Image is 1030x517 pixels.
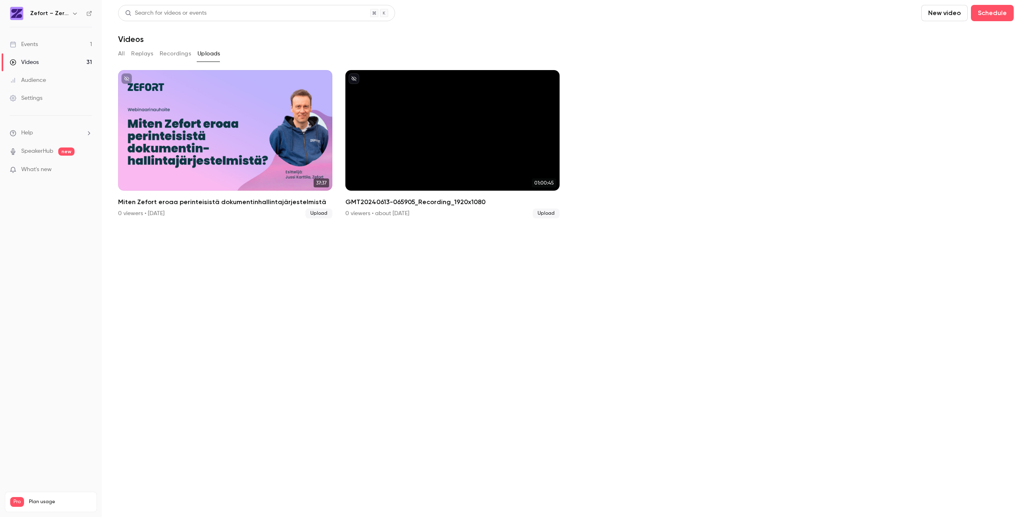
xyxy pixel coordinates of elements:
button: unpublished [121,73,132,84]
button: Uploads [198,47,220,60]
ul: Videos [118,70,1014,218]
a: 37:37Miten Zefort eroaa perinteisistä dokumentinhallintajärjestelmistä0 viewers • [DATE]Upload [118,70,332,218]
button: New video [921,5,968,21]
div: 0 viewers • [DATE] [118,209,165,218]
li: Miten Zefort eroaa perinteisistä dokumentinhallintajärjestelmistä [118,70,332,218]
h2: GMT20240613-065905_Recording_1920x1080 [345,197,560,207]
h2: Miten Zefort eroaa perinteisistä dokumentinhallintajärjestelmistä [118,197,332,207]
span: 01:00:45 [532,178,556,187]
span: new [58,147,75,156]
button: Schedule [971,5,1014,21]
div: Events [10,40,38,48]
span: What's new [21,165,52,174]
button: Replays [131,47,153,60]
div: 0 viewers • about [DATE] [345,209,409,218]
section: Videos [118,5,1014,512]
iframe: Noticeable Trigger [82,166,92,174]
h6: Zefort – Zero-Effort Contract Management [30,9,68,18]
span: Upload [533,209,560,218]
span: Pro [10,497,24,507]
div: Videos [10,58,39,66]
img: Zefort – Zero-Effort Contract Management [10,7,23,20]
li: GMT20240613-065905_Recording_1920x1080 [345,70,560,218]
div: Audience [10,76,46,84]
span: Plan usage [29,499,92,505]
span: Help [21,129,33,137]
li: help-dropdown-opener [10,129,92,137]
div: Search for videos or events [125,9,206,18]
span: 37:37 [314,178,329,187]
button: Recordings [160,47,191,60]
a: SpeakerHub [21,147,53,156]
a: 01:00:45GMT20240613-065905_Recording_1920x10800 viewers • about [DATE]Upload [345,70,560,218]
div: Settings [10,94,42,102]
button: All [118,47,125,60]
button: unpublished [349,73,359,84]
span: Upload [305,209,332,218]
h1: Videos [118,34,144,44]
